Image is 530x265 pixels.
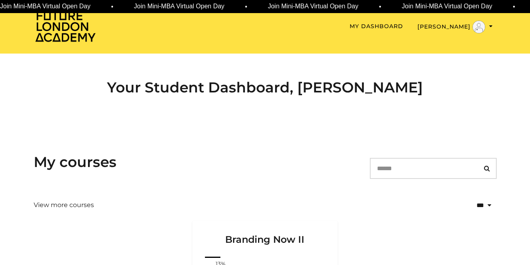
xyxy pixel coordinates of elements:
[111,2,113,12] span: •
[202,221,329,246] h3: Branding Now II
[34,154,117,171] h3: My courses
[378,2,381,12] span: •
[350,22,403,31] a: My Dashboard
[34,79,497,96] h2: Your Student Dashboard, [PERSON_NAME]
[245,2,247,12] span: •
[192,221,338,255] a: Branding Now II
[512,2,515,12] span: •
[417,21,493,33] button: Toggle menu
[451,196,497,215] select: status
[34,200,94,210] a: View more courses
[34,10,97,42] img: Home Page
